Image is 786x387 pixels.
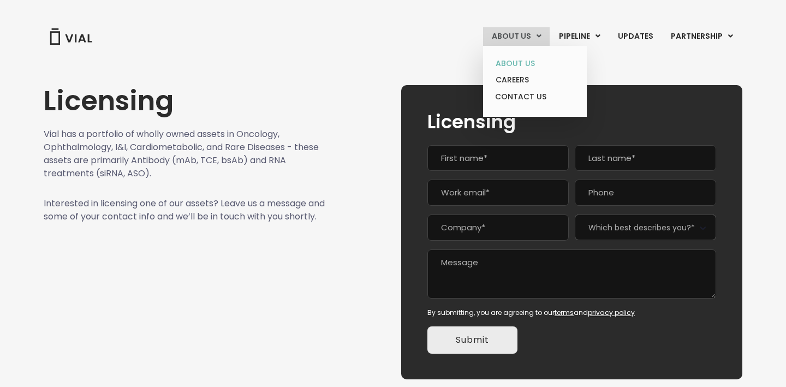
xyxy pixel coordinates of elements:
a: CAREERS [487,72,582,88]
p: Interested in licensing one of our assets? Leave us a message and some of your contact info and w... [44,197,325,223]
input: Submit [427,326,517,354]
h1: Licensing [44,85,325,117]
p: Vial has a portfolio of wholly owned assets in Oncology, Ophthalmology, I&I, Cardiometabolic, and... [44,128,325,180]
a: ABOUT USMenu Toggle [483,27,550,46]
input: Company* [427,215,569,241]
span: Which best describes you?* [575,215,716,240]
img: Vial Logo [49,28,93,45]
a: CONTACT US [487,88,582,106]
a: PIPELINEMenu Toggle [550,27,609,46]
div: By submitting, you are agreeing to our and [427,308,716,318]
a: PARTNERSHIPMenu Toggle [662,27,742,46]
input: Last name* [575,145,716,171]
input: Phone [575,180,716,206]
h2: Licensing [427,111,716,132]
a: ABOUT US [487,55,582,72]
a: privacy policy [588,308,635,317]
input: Work email* [427,180,569,206]
a: terms [555,308,574,317]
a: UPDATES [609,27,662,46]
input: First name* [427,145,569,171]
